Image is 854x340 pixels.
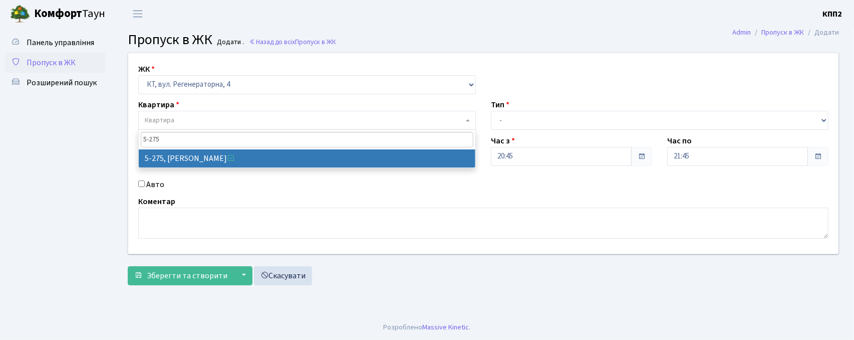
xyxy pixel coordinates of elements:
a: Панель управління [5,33,105,53]
label: Квартира [138,99,179,111]
div: Розроблено . [384,322,471,333]
a: Назад до всіхПропуск в ЖК [249,37,336,47]
a: Скасувати [254,266,312,285]
label: Коментар [138,196,175,208]
a: Розширений пошук [5,73,105,93]
button: Переключити навігацію [125,6,150,22]
span: Таун [34,6,105,23]
span: Пропуск в ЖК [27,57,76,68]
span: Пропуск в ЖК [295,37,336,47]
a: Пропуск в ЖК [5,53,105,73]
label: Час з [491,135,515,147]
b: КПП2 [822,9,842,20]
li: Додати [804,27,839,38]
button: Зберегти та створити [128,266,234,285]
a: Admin [732,27,751,38]
a: КПП2 [822,8,842,20]
li: 5-275, [PERSON_NAME] [139,149,475,167]
nav: breadcrumb [717,22,854,43]
label: ЖК [138,63,155,75]
a: Пропуск в ЖК [761,27,804,38]
span: Квартира [145,115,174,125]
span: Зберегти та створити [147,270,227,281]
a: Massive Kinetic [423,322,469,332]
span: Розширений пошук [27,77,97,88]
img: logo.png [10,4,30,24]
span: Пропуск в ЖК [128,30,212,50]
small: Додати . [215,38,244,47]
span: Панель управління [27,37,94,48]
label: Тип [491,99,509,111]
label: Авто [146,179,164,191]
label: Час по [667,135,692,147]
b: Комфорт [34,6,82,22]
